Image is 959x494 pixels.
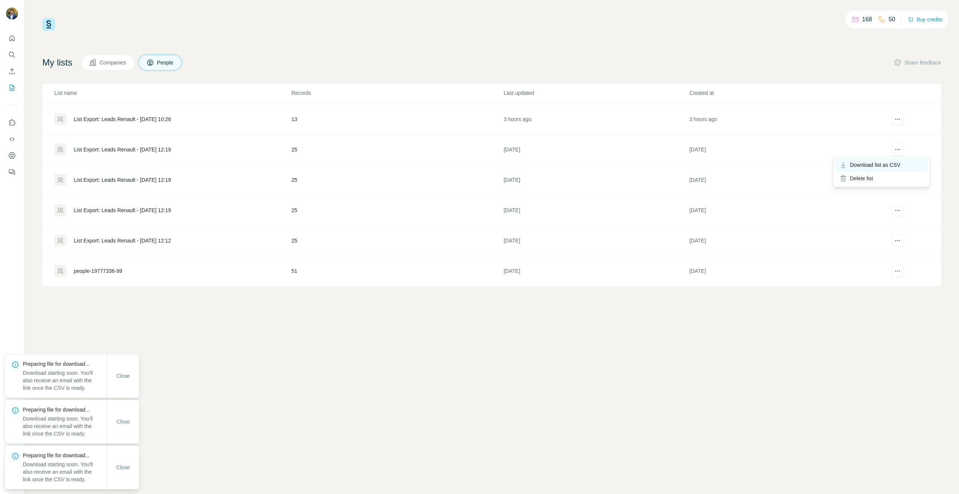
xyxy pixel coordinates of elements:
[23,452,107,459] p: Preparing file for download...
[689,104,875,135] td: 3 hours ago
[74,237,171,244] div: List Export: Leads Renault - [DATE] 12:12
[291,165,503,195] td: 25
[503,256,689,286] td: [DATE]
[892,113,904,125] button: actions
[42,57,72,69] h4: My lists
[100,59,127,66] span: Companies
[6,132,18,146] button: Use Surfe API
[291,135,503,165] td: 25
[74,115,171,123] div: List Export: Leads Renault - [DATE] 10:26
[689,195,875,226] td: [DATE]
[74,267,122,275] div: people-19777336-99
[503,135,689,165] td: [DATE]
[503,165,689,195] td: [DATE]
[6,64,18,78] button: Enrich CSV
[6,81,18,94] button: My lists
[689,226,875,256] td: [DATE]
[6,7,18,19] img: Avatar
[157,59,174,66] span: People
[503,286,689,317] td: [DATE]
[291,89,503,97] p: Records
[54,89,291,97] p: List name
[291,195,503,226] td: 25
[23,406,107,413] p: Preparing file for download...
[850,161,901,169] span: Download list as CSV
[894,59,941,66] button: Share feedback
[74,146,171,153] div: List Export: Leads Renault - [DATE] 12:19
[6,149,18,162] button: Dashboard
[23,415,107,437] p: Download starting soon. You'll also receive an email with the link once the CSV is ready.
[42,18,55,31] img: Surfe Logo
[6,31,18,45] button: Quick start
[689,256,875,286] td: [DATE]
[291,286,503,317] td: 3
[503,104,689,135] td: 3 hours ago
[291,104,503,135] td: 13
[835,172,928,185] div: Delete list
[23,369,107,392] p: Download starting soon. You'll also receive an email with the link once the CSV is ready.
[892,144,904,156] button: actions
[111,461,135,474] button: Close
[889,15,895,24] p: 50
[503,195,689,226] td: [DATE]
[503,226,689,256] td: [DATE]
[892,204,904,216] button: actions
[291,256,503,286] td: 51
[862,15,872,24] p: 168
[111,415,135,428] button: Close
[503,89,689,97] p: Last updated
[74,207,171,214] div: List Export: Leads Renault - [DATE] 12:19
[908,14,943,25] button: Buy credits
[291,226,503,256] td: 25
[6,48,18,61] button: Search
[23,360,107,368] p: Preparing file for download...
[689,135,875,165] td: [DATE]
[892,265,904,277] button: actions
[892,235,904,247] button: actions
[689,286,875,317] td: [DATE]
[74,176,171,184] div: List Export: Leads Renault - [DATE] 12:19
[111,369,135,383] button: Close
[23,461,107,483] p: Download starting soon. You'll also receive an email with the link once the CSV is ready.
[117,418,130,425] span: Close
[117,372,130,380] span: Close
[689,89,874,97] p: Created at
[6,165,18,179] button: Feedback
[117,464,130,471] span: Close
[6,116,18,129] button: Use Surfe on LinkedIn
[689,165,875,195] td: [DATE]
